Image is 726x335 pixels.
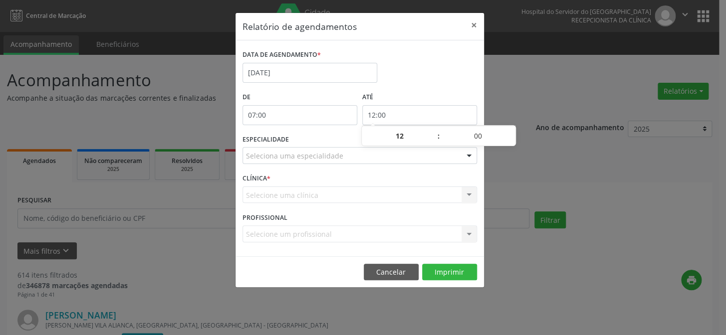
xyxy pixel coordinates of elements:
[242,20,357,33] h5: Relatório de agendamentos
[242,90,357,105] label: De
[242,132,289,148] label: ESPECIALIDADE
[362,90,477,105] label: ATÉ
[362,105,477,125] input: Selecione o horário final
[246,151,343,161] span: Seleciona uma especialidade
[242,63,377,83] input: Selecione uma data ou intervalo
[242,171,270,186] label: CLÍNICA
[242,47,321,63] label: DATA DE AGENDAMENTO
[464,13,484,37] button: Close
[362,126,437,146] input: Hour
[422,264,477,281] button: Imprimir
[440,126,515,146] input: Minute
[364,264,419,281] button: Cancelar
[437,126,440,146] span: :
[242,210,287,225] label: PROFISSIONAL
[242,105,357,125] input: Selecione o horário inicial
